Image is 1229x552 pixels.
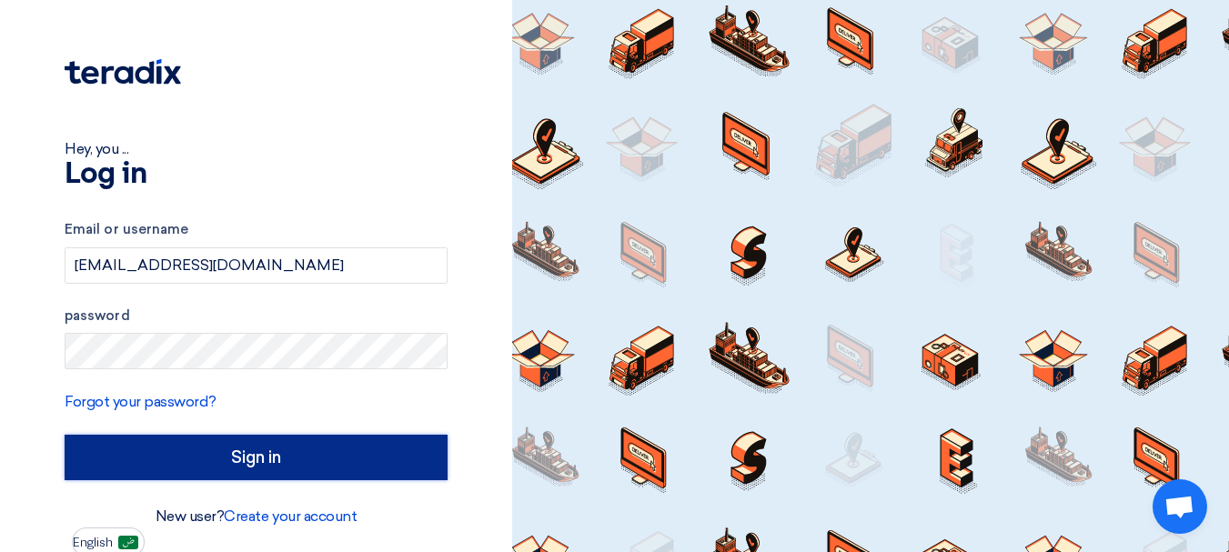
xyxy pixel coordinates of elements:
[65,307,130,324] font: password
[65,435,448,480] input: Sign in
[65,160,146,189] font: Log in
[1153,479,1207,534] div: Open chat
[224,507,357,525] a: Create your account
[65,59,181,85] img: Teradix logo
[73,535,113,550] font: English
[65,247,448,284] input: Enter your business email or username
[156,507,225,525] font: New user?
[65,393,217,410] a: Forgot your password?
[65,221,188,237] font: Email or username
[118,536,138,549] img: ar-AR.png
[65,140,128,157] font: Hey, you ...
